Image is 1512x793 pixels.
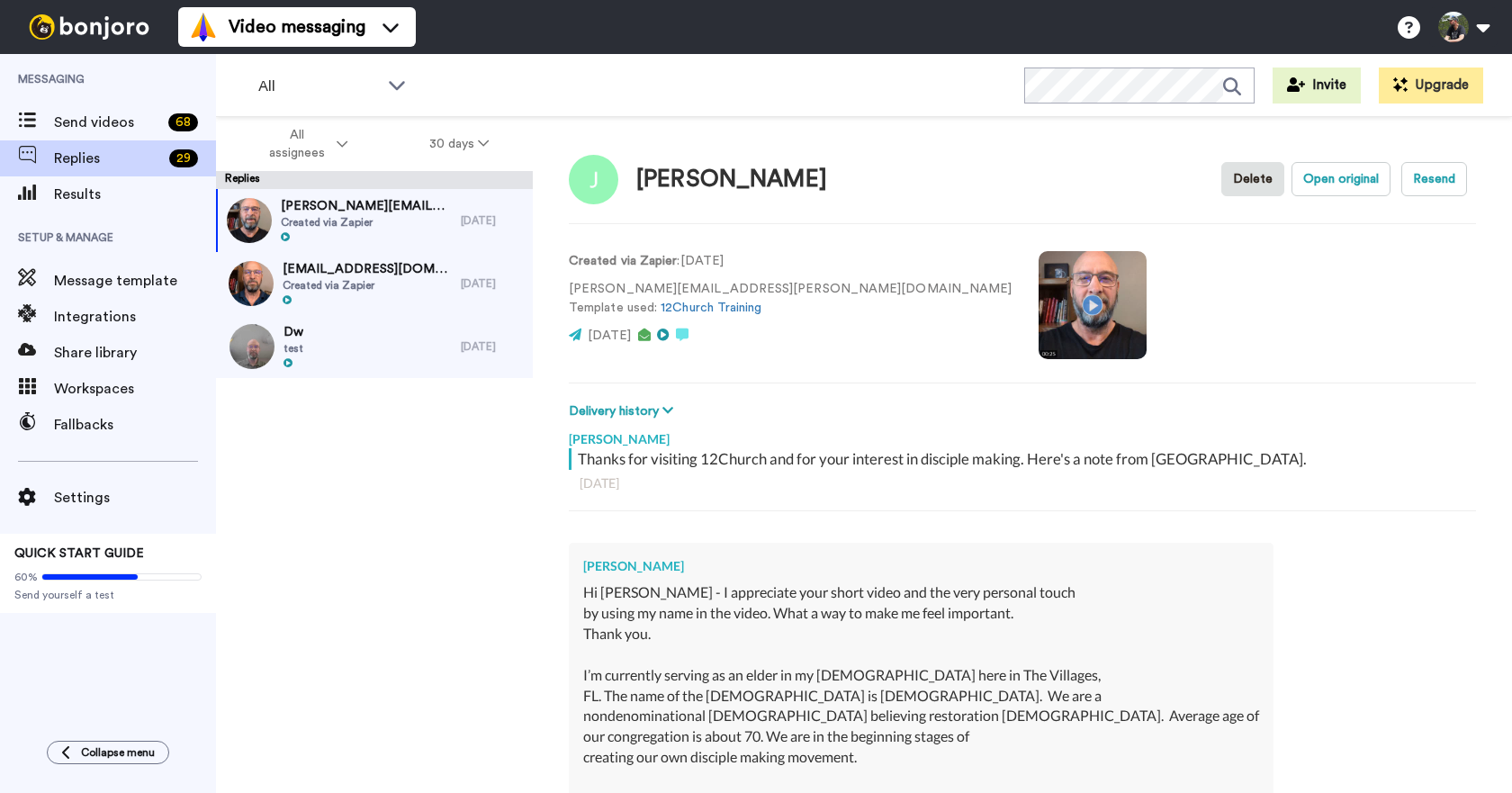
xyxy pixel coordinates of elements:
[461,213,524,228] div: [DATE]
[283,278,452,293] span: Created via Zapier
[227,198,272,243] img: 7326a673-facb-4a70-8b5b-4864e1e27b1d-thumb.jpg
[588,329,631,342] span: [DATE]
[258,76,379,97] span: All
[389,128,530,160] button: 30 days
[281,197,452,215] span: [PERSON_NAME][EMAIL_ADDRESS][PERSON_NAME][DOMAIN_NAME]
[81,745,155,760] span: Collapse menu
[14,588,202,602] span: Send yourself a test
[54,487,216,509] span: Settings
[569,252,1012,271] p: : [DATE]
[569,155,618,204] img: Image of Jerry benware
[54,342,216,364] span: Share library
[189,13,218,41] img: vm-color.svg
[54,184,216,205] span: Results
[54,148,162,169] span: Replies
[1221,162,1284,196] button: Delete
[283,260,452,278] span: [EMAIL_ADDRESS][DOMAIN_NAME]
[569,255,677,267] strong: Created via Zapier
[260,126,333,162] span: All assignees
[14,547,144,560] span: QUICK START GUIDE
[216,189,533,252] a: [PERSON_NAME][EMAIL_ADDRESS][PERSON_NAME][DOMAIN_NAME]Created via Zapier[DATE]
[54,378,216,400] span: Workspaces
[54,270,216,292] span: Message template
[283,323,303,341] span: Dw
[229,14,365,40] span: Video messaging
[47,741,169,764] button: Collapse menu
[216,252,533,315] a: [EMAIL_ADDRESS][DOMAIN_NAME]Created via Zapier[DATE]
[569,280,1012,318] p: [PERSON_NAME][EMAIL_ADDRESS][PERSON_NAME][DOMAIN_NAME] Template used:
[22,14,157,40] img: bj-logo-header-white.svg
[216,315,533,378] a: Dwtest[DATE]
[169,149,198,167] div: 29
[461,339,524,354] div: [DATE]
[461,276,524,291] div: [DATE]
[583,557,1259,575] div: [PERSON_NAME]
[54,414,216,436] span: Fallbacks
[580,474,1465,492] div: [DATE]
[1291,162,1390,196] button: Open original
[229,261,274,306] img: 1520eb7a-0eb3-4e7a-ac6f-07569fbcd75d-thumb.jpg
[54,112,161,133] span: Send videos
[216,171,533,189] div: Replies
[1379,68,1483,104] button: Upgrade
[281,215,452,230] span: Created via Zapier
[220,119,389,169] button: All assignees
[578,448,1471,470] div: Thanks for visiting 12Church and for your interest in disciple making. Here's a note from [GEOGRA...
[569,421,1476,448] div: [PERSON_NAME]
[661,302,761,314] a: 12Church Training
[636,167,827,193] div: [PERSON_NAME]
[168,113,198,131] div: 68
[229,324,274,369] img: 8830536e-cf9f-4422-95a6-a9bad301eb49-thumb.jpg
[54,306,216,328] span: Integrations
[1401,162,1467,196] button: Resend
[283,341,303,356] span: test
[1273,68,1361,104] button: Invite
[14,570,38,584] span: 60%
[569,401,679,421] button: Delivery history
